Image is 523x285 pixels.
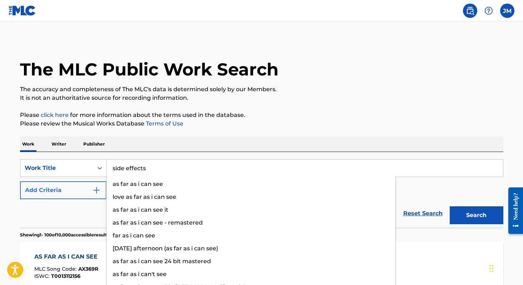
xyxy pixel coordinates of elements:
button: Search [450,206,503,224]
span: as far as i can't see [113,271,167,277]
a: click here [41,112,69,118]
p: Showing 1 - 100 of 10,000 accessible results (Total 1,279,724 ) [20,232,143,238]
img: search [466,6,474,15]
span: as far as i can see - remastered [113,219,203,226]
span: ISWC : [34,273,51,279]
span: [DATE] afternoon (as far as i can see) [113,245,218,252]
span: MLC Song Code : [34,266,78,272]
p: It is not an authoritative source for recording information. [20,94,503,102]
iframe: Chat Widget [487,251,523,285]
a: Terms of Use [144,120,183,127]
p: Work [20,137,36,152]
img: MLC Logo [9,5,36,16]
p: The accuracy and completeness of The MLC's data is determined solely by our Members. [20,85,503,94]
div: User Menu [500,4,514,18]
div: Work Title [25,164,89,172]
span: as far as i can see [113,181,163,187]
a: Reset Search [400,206,446,221]
img: 9d2ae6d4665cec9f34b9.svg [92,186,101,195]
div: Drag [489,258,494,279]
p: Publisher [81,137,107,152]
span: far as i can see [113,232,155,239]
span: as far as i can see it [113,206,168,213]
form: Search Form [20,159,503,228]
span: AX369R [78,266,98,272]
span: T0013112156 [51,273,80,279]
p: Writer [49,137,68,152]
a: Public Search [463,4,477,18]
p: Please for more information about the terms used in the database. [20,111,503,119]
span: as far as i can see 24 bit mastered [113,258,211,265]
div: AS FAR AS I CAN SEE [34,252,101,261]
div: Help [482,4,496,18]
span: love as far as i can see [113,193,176,200]
h1: The MLC Public Work Search [20,59,278,80]
p: Please review the Musical Works Database [20,119,503,128]
button: Add Criteria [20,181,107,199]
img: help [484,6,493,15]
iframe: Resource Center [503,182,523,239]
